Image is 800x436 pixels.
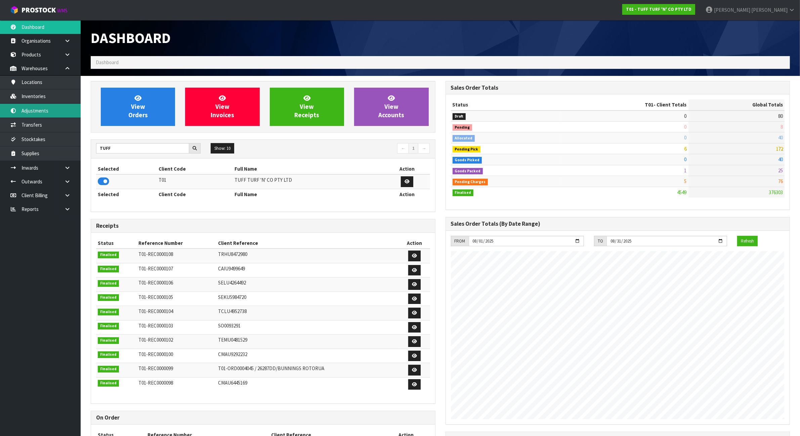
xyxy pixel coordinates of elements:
a: T01 - TUFF TURF 'N' CO PTY LTD [622,4,695,15]
a: ViewInvoices [185,88,259,126]
span: TRHU8472980 [218,251,247,257]
span: Pending Pick [453,146,481,153]
span: [PERSON_NAME] [714,7,750,13]
span: T01-REC0000098 [138,380,173,386]
button: Refresh [737,236,758,247]
span: View Invoices [211,94,234,119]
span: CMAU6445169 [218,380,247,386]
span: Finalised [98,380,119,387]
span: View Accounts [378,94,404,119]
span: 25 [778,167,783,174]
span: T01-REC0000103 [138,322,173,329]
button: Show: 10 [211,143,234,154]
span: Finalised [98,366,119,373]
span: Finalised [98,323,119,330]
span: TEMU0481529 [218,337,247,343]
span: 76 [778,178,783,184]
span: 4549 [677,189,687,195]
td: TUFF TURF 'N' CO PTY LTD [233,174,384,189]
span: T01-REC0000100 [138,351,173,357]
a: 1 [409,143,418,154]
div: FROM [451,236,469,247]
th: Client Reference [216,238,399,249]
a: ViewReceipts [270,88,344,126]
th: Reference Number [137,238,216,249]
nav: Page navigation [268,143,430,155]
span: Finalised [98,337,119,344]
span: T01-REC0000105 [138,294,173,300]
span: Finalised [98,266,119,272]
span: [PERSON_NAME] [751,7,788,13]
span: Finalised [98,351,119,358]
h3: Sales Order Totals [451,85,785,91]
th: Global Totals [688,99,785,110]
th: Status [96,238,137,249]
h3: On Order [96,415,430,421]
th: Status [451,99,561,110]
th: Selected [96,164,157,174]
a: ViewOrders [101,88,175,126]
strong: T01 - TUFF TURF 'N' CO PTY LTD [626,6,691,12]
span: SELU4264492 [218,279,246,286]
th: Selected [96,189,157,200]
th: Full Name [233,189,384,200]
a: ViewAccounts [354,88,428,126]
span: Pending [453,124,472,131]
span: 0 [684,134,687,141]
span: Dashboard [91,29,171,47]
span: Finalised [98,252,119,258]
th: Full Name [233,164,384,174]
span: 40 [778,156,783,163]
span: T01-REC0000104 [138,308,173,314]
span: 0 [684,113,687,119]
input: Search clients [96,143,189,154]
span: 0 [684,124,687,130]
span: 6 [684,145,687,152]
span: 5 [684,178,687,184]
img: cube-alt.png [10,6,18,14]
span: CAIU9499649 [218,265,245,272]
span: SO0093291 [218,322,241,329]
span: Pending Charges [453,179,488,185]
span: View Receipts [294,94,319,119]
span: 376303 [769,189,783,195]
span: SEKU5984720 [218,294,246,300]
th: Client Code [157,189,233,200]
span: 80 [778,113,783,119]
h3: Receipts [96,223,430,229]
th: Action [384,189,430,200]
th: Action [399,238,430,249]
span: Finalised [98,309,119,315]
span: Dashboard [96,59,119,66]
a: ← [397,143,409,154]
span: T01-REC0000107 [138,265,173,272]
span: Finalised [98,280,119,287]
span: Allocated [453,135,475,142]
span: Goods Packed [453,168,483,175]
span: T01-REC0000102 [138,337,173,343]
span: 8 [781,124,783,130]
span: Draft [453,113,466,120]
span: ProStock [22,6,56,14]
span: T01-REC0000099 [138,365,173,372]
span: T01-ORD0004045 / 26287DD/BUNNINGS ROTORUA [218,365,324,372]
span: 40 [778,134,783,141]
span: T01 [645,101,654,108]
span: TCLU4952738 [218,308,247,314]
th: Client Code [157,164,233,174]
a: → [418,143,430,154]
span: CMAU9292232 [218,351,247,357]
th: - Client Totals [561,99,688,110]
span: Finalised [98,294,119,301]
div: TO [594,236,606,247]
span: T01-REC0000106 [138,279,173,286]
span: 0 [684,156,687,163]
span: T01-REC0000108 [138,251,173,257]
span: 172 [776,145,783,152]
h3: Sales Order Totals (By Date Range) [451,221,785,227]
span: 1 [684,167,687,174]
span: View Orders [128,94,148,119]
small: WMS [57,7,68,14]
td: T01 [157,174,233,189]
span: Goods Picked [453,157,482,164]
